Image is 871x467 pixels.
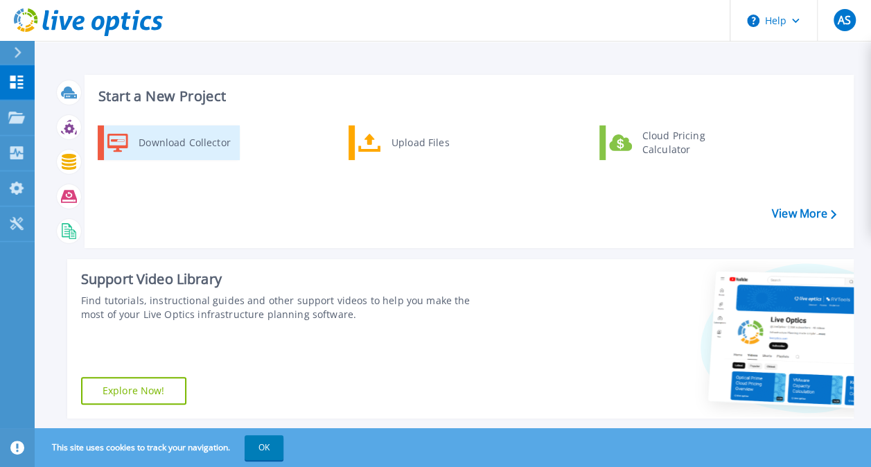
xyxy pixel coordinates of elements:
[81,294,490,321] div: Find tutorials, instructional guides and other support videos to help you make the most of your L...
[349,125,491,160] a: Upload Files
[599,125,741,160] a: Cloud Pricing Calculator
[81,270,490,288] div: Support Video Library
[38,435,283,460] span: This site uses cookies to track your navigation.
[98,125,240,160] a: Download Collector
[772,207,836,220] a: View More
[132,129,236,157] div: Download Collector
[245,435,283,460] button: OK
[838,15,851,26] span: AS
[81,377,186,405] a: Explore Now!
[98,89,836,104] h3: Start a New Project
[385,129,487,157] div: Upload Files
[635,129,738,157] div: Cloud Pricing Calculator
